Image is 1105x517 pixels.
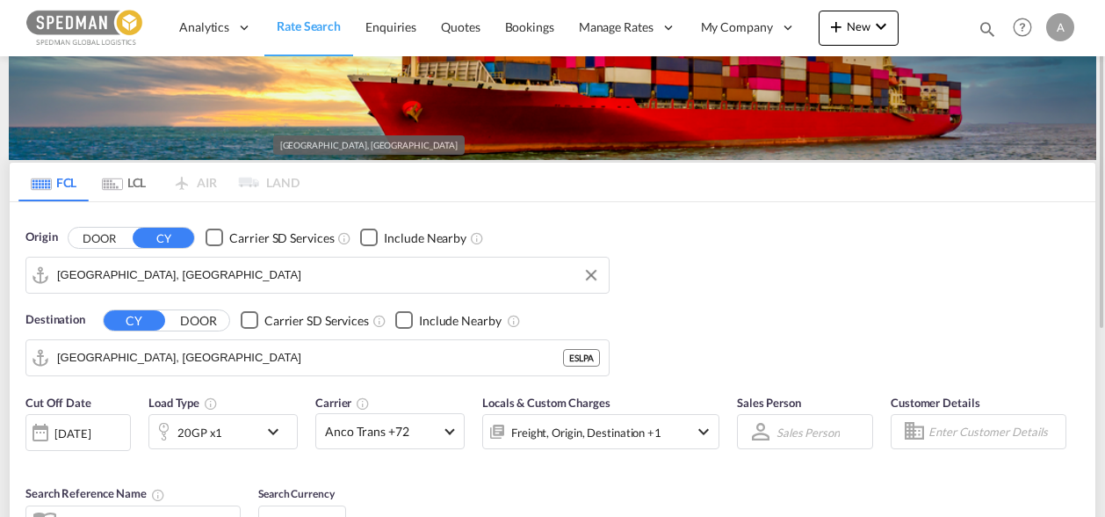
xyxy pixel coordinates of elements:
img: c12ca350ff1b11efb6b291369744d907.png [26,8,145,47]
md-input-container: Helsingborg, SEHEL [26,258,609,293]
div: Freight Origin Destination Factory Stuffing [511,420,661,445]
div: [DATE] [54,426,90,441]
button: DOOR [168,310,229,331]
div: 20GP x1 [177,420,222,445]
md-checkbox: Checkbox No Ink [206,229,334,247]
span: Help [1007,12,1037,42]
div: Include Nearby [419,312,502,330]
input: Enter Customer Details [928,419,1060,445]
md-checkbox: Checkbox No Ink [241,311,369,330]
md-input-container: Las Palmas de Gran Canaria, ESLPA [26,340,609,375]
span: Destination [25,311,85,329]
span: Sales Person [737,396,801,410]
div: [DATE] [25,414,131,451]
md-icon: icon-information-outline [204,397,218,411]
span: Search Reference Name [25,486,165,500]
span: Analytics [179,18,229,36]
md-icon: icon-magnify [978,19,997,39]
span: Cut Off Date [25,396,91,410]
span: Customer Details [891,396,979,410]
input: Search by Port [57,345,563,371]
md-icon: Unchecked: Ignores neighbouring ports when fetching rates.Checked : Includes neighbouring ports w... [470,231,484,245]
button: Clear Input [578,262,604,288]
md-checkbox: Checkbox No Ink [360,229,466,247]
span: Load Type [148,396,218,410]
span: New [826,19,892,33]
span: Origin [25,229,57,246]
span: Search Currency [258,487,335,500]
span: Enquiries [365,19,416,34]
md-datepicker: Select [25,449,39,473]
span: Manage Rates [579,18,654,36]
span: Quotes [441,19,480,34]
span: Carrier [315,396,370,410]
md-icon: icon-chevron-down [693,421,714,442]
div: Carrier SD Services [264,312,369,330]
div: A [1046,13,1074,41]
div: icon-magnify [978,19,997,46]
button: icon-plus 400-fgNewicon-chevron-down [819,11,899,46]
button: DOOR [69,228,130,248]
md-icon: Unchecked: Search for CY (Container Yard) services for all selected carriers.Checked : Search for... [337,231,351,245]
button: CY [104,310,165,331]
md-tab-item: LCL [89,163,159,201]
md-icon: The selected Trucker/Carrierwill be displayed in the rate results If the rates are from another f... [356,397,370,411]
span: Anco Trans +72 [325,423,439,441]
md-icon: Unchecked: Ignores neighbouring ports when fetching rates.Checked : Includes neighbouring ports w... [507,314,521,328]
span: Rate Search [277,18,341,33]
div: Freight Origin Destination Factory Stuffingicon-chevron-down [482,414,719,449]
md-checkbox: Checkbox No Ink [395,311,502,330]
button: CY [133,228,194,248]
input: Search by Port [57,262,600,288]
md-icon: Your search will be saved by the below given name [151,488,165,502]
div: Carrier SD Services [229,229,334,247]
md-icon: icon-plus 400-fg [826,16,847,37]
md-pagination-wrapper: Use the left and right arrow keys to navigate between tabs [18,163,300,201]
md-icon: Unchecked: Search for CY (Container Yard) services for all selected carriers.Checked : Search for... [372,314,386,328]
span: Bookings [505,19,554,34]
md-tab-item: FCL [18,163,89,201]
span: My Company [701,18,773,36]
div: Include Nearby [384,229,466,247]
md-icon: icon-chevron-down [870,16,892,37]
div: ESLPA [563,349,600,367]
div: 20GP x1icon-chevron-down [148,414,298,449]
md-select: Sales Person [775,419,841,445]
div: Help [1007,12,1046,44]
span: Locals & Custom Charges [482,396,610,410]
div: [GEOGRAPHIC_DATA], [GEOGRAPHIC_DATA] [280,135,458,155]
md-icon: icon-chevron-down [263,421,292,442]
